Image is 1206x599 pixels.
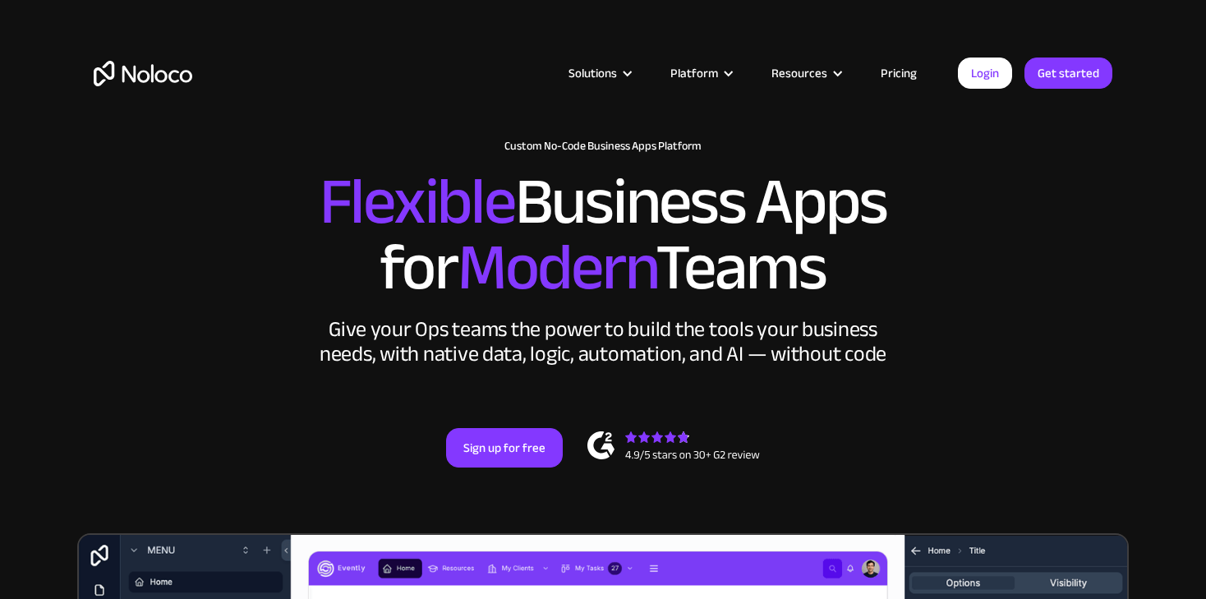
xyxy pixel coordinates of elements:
span: Modern [458,206,656,329]
div: Platform [670,62,718,84]
a: home [94,61,192,86]
div: Solutions [568,62,617,84]
div: Solutions [548,62,650,84]
div: Resources [751,62,860,84]
a: Sign up for free [446,428,563,468]
div: Give your Ops teams the power to build the tools your business needs, with native data, logic, au... [315,317,891,366]
h2: Business Apps for Teams [94,169,1112,301]
a: Get started [1024,58,1112,89]
div: Resources [771,62,827,84]
a: Login [958,58,1012,89]
div: Platform [650,62,751,84]
a: Pricing [860,62,937,84]
span: Flexible [320,141,515,263]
